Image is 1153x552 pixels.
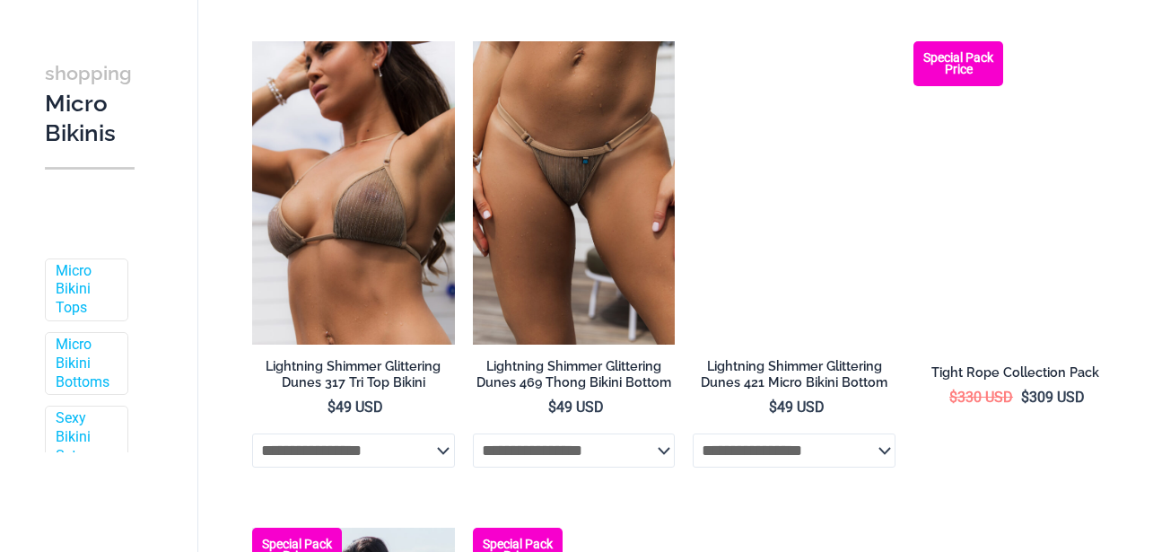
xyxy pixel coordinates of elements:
h2: Lightning Shimmer Glittering Dunes 469 Thong Bikini Bottom [473,358,676,391]
img: Lightning Shimmer Glittering Dunes 317 Tri Top 01 [252,41,455,346]
a: Lightning Shimmer Glittering Dunes 421 Micro Bikini Bottom [693,358,895,399]
a: Sexy Bikini Sets [56,410,114,466]
bdi: 330 USD [949,389,1013,406]
a: Lightning Shimmer Glittering Dunes 317 Tri Top 01Lightning Shimmer Glittering Dunes 317 Tri Top 4... [252,41,455,346]
span: shopping [45,62,132,84]
bdi: 49 USD [328,399,383,416]
span: $ [548,399,556,416]
h2: Tight Rope Collection Pack [913,364,1116,381]
b: Special Pack Price [913,52,1003,75]
a: Micro Bikini Tops [56,262,114,318]
img: Lightning Shimmer Glittering Dunes 421 Micro 01 [693,41,895,346]
span: $ [949,389,957,406]
span: $ [1021,389,1029,406]
bdi: 49 USD [769,399,825,416]
h3: Micro Bikinis [45,57,135,149]
a: Micro Bikini Bottoms [56,336,114,391]
bdi: 49 USD [548,399,604,416]
a: Tight Rope Grape 319 Tri Top 4212 Micro Bottom 01 Tight Rope Turquoise 319 Tri Top 4228 Thong Bot... [913,41,1116,346]
a: Tight Rope Collection Pack [913,364,1116,388]
h2: Lightning Shimmer Glittering Dunes 421 Micro Bikini Bottom [693,358,895,391]
img: Tight Rope Grape 319 Tri Top 4212 Micro Bottom 01 [913,41,1116,346]
span: $ [328,399,336,416]
a: Lightning Shimmer Glittering Dunes 317 Tri Top Bikini [252,358,455,399]
a: Lightning Shimmer Glittering Dunes 469 Thong Bikini Bottom [473,358,676,399]
a: Lightning Shimmer Glittering Dunes 421 Micro 01Lightning Shimmer Glittering Dunes 317 Tri Top 421... [693,41,895,346]
span: $ [769,399,777,416]
h2: Lightning Shimmer Glittering Dunes 317 Tri Top Bikini [252,358,455,391]
img: Lightning Shimmer Glittering Dunes 469 Thong 01 [473,41,676,346]
bdi: 309 USD [1021,389,1085,406]
a: Lightning Shimmer Glittering Dunes 469 Thong 01Lightning Shimmer Glittering Dunes 317 Tri Top 469... [473,41,676,346]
